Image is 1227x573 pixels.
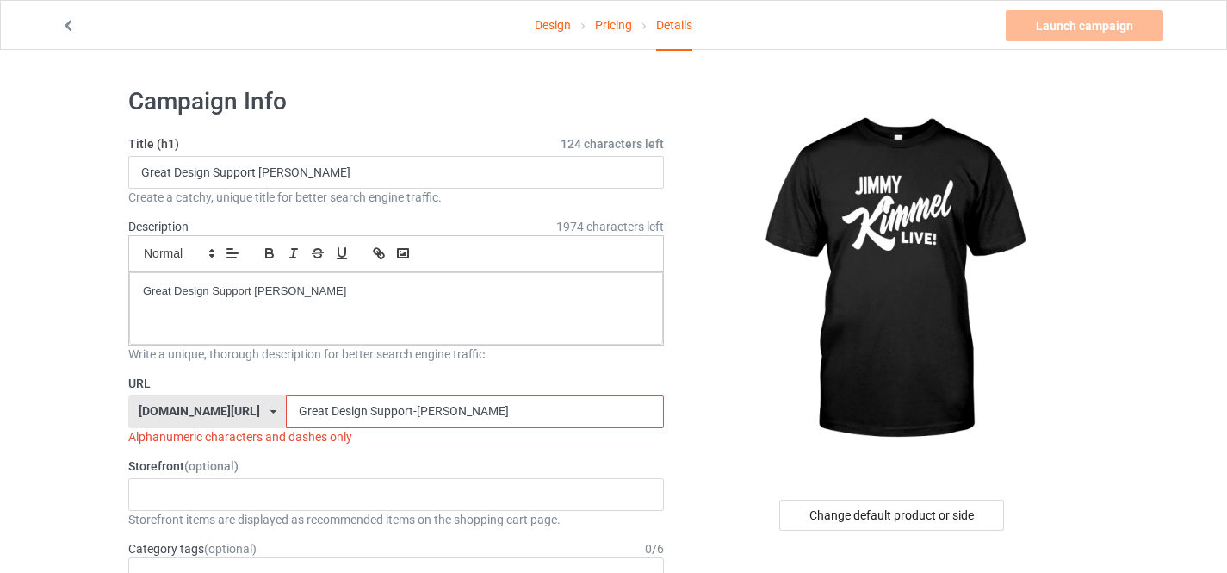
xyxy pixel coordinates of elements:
div: Create a catchy, unique title for better search engine traffic. [128,189,664,206]
div: 0 / 6 [645,540,664,557]
div: Storefront items are displayed as recommended items on the shopping cart page. [128,511,664,528]
label: Description [128,220,189,234]
span: 124 characters left [561,135,664,153]
div: Write a unique, thorough description for better search engine traffic. [128,346,664,363]
div: Change default product or side [779,500,1004,531]
span: (optional) [184,459,239,473]
span: 1974 characters left [556,218,664,235]
a: Design [535,1,571,49]
span: (optional) [204,542,257,556]
div: Details [656,1,692,51]
label: URL [128,375,664,392]
label: Category tags [128,540,257,557]
div: [DOMAIN_NAME][URL] [139,405,260,417]
h1: Campaign Info [128,86,664,117]
div: Alphanumeric characters and dashes only [128,428,664,445]
p: Great Design Support [PERSON_NAME] [143,283,649,300]
label: Title (h1) [128,135,664,153]
label: Storefront [128,458,664,475]
a: Pricing [595,1,632,49]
